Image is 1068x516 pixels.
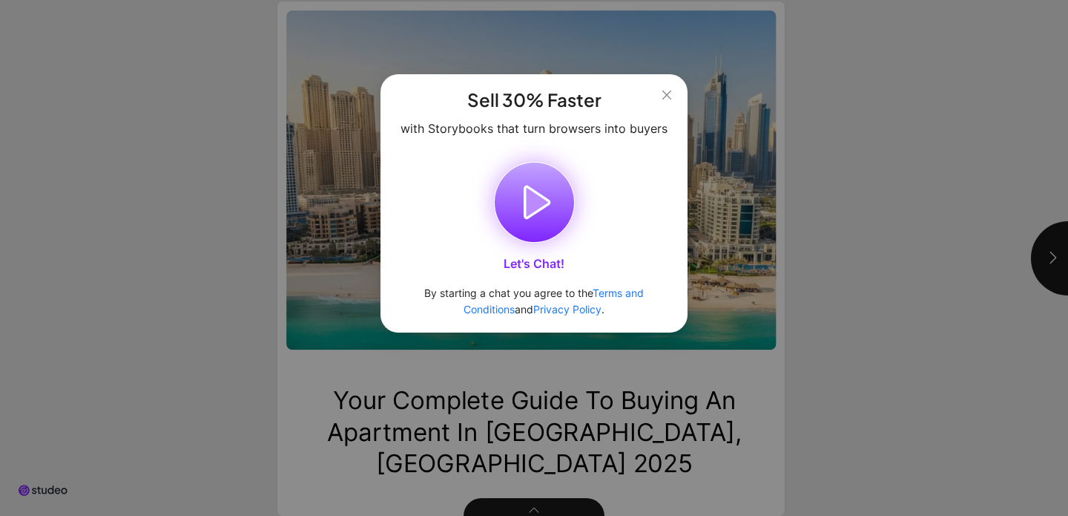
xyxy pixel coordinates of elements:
[504,255,564,273] span: Let's Chat!
[400,120,667,138] span: with Storybooks that turn browsers into buyers
[467,89,601,111] h1: Sell 30% Faster
[655,83,679,107] button: Close
[661,89,673,101] span: close
[494,162,575,243] button: Let's Chat!
[398,285,670,318] div: By starting a chat you agree to the and .
[655,89,679,101] span: Close
[533,303,601,316] a: Privacy Policy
